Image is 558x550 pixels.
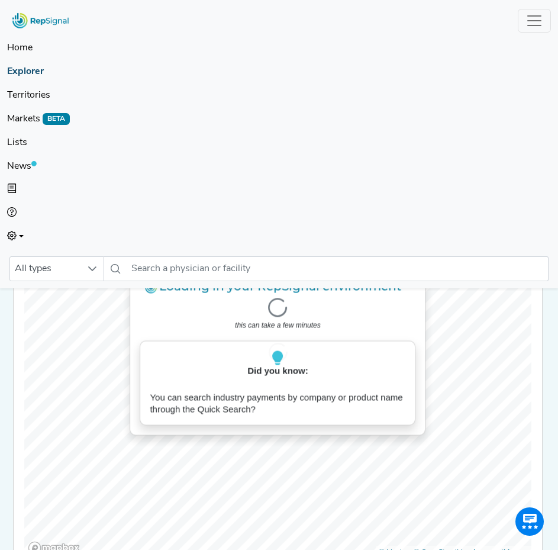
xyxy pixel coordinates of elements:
a: Home [7,36,551,60]
img: lightbulb [271,350,285,365]
p: You can search industry payments by company or product name through the Quick Search? [150,391,406,415]
button: Toggle navigation [518,9,551,33]
a: Territories [7,83,551,107]
p: Did you know: [150,365,406,391]
a: News [7,155,551,178]
a: Explorer [7,60,551,83]
input: Search a physician or facility [127,256,549,281]
a: MarketsBETA [7,107,551,131]
button: Intel Book [7,178,17,202]
p: this can take a few minutes [140,319,416,331]
span: BETA [43,113,70,125]
span: All types [10,257,81,281]
a: Lists [7,131,551,155]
